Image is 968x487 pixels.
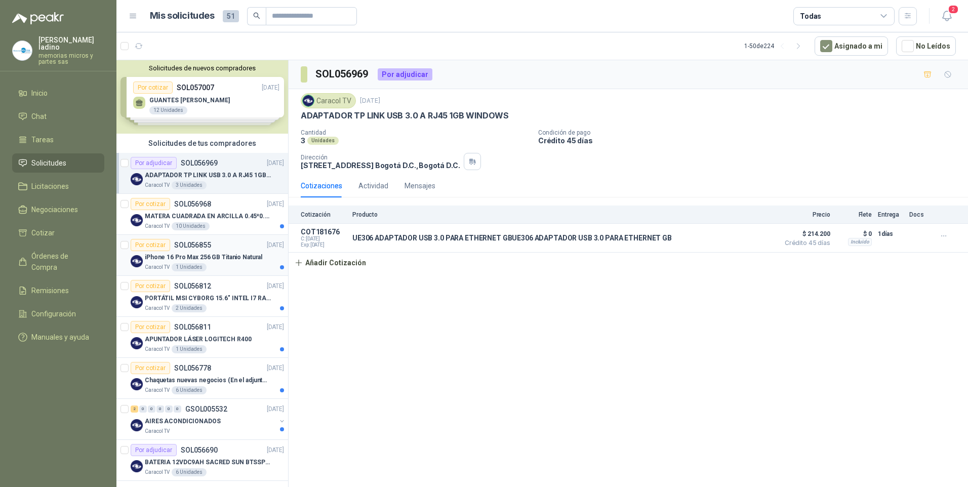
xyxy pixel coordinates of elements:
[301,93,356,108] div: Caracol TV
[878,228,903,240] p: 1 días
[836,211,872,218] p: Flete
[185,405,227,413] p: GSOL005532
[31,204,78,215] span: Negociaciones
[131,460,143,472] img: Company Logo
[405,180,435,191] div: Mensajes
[12,84,104,103] a: Inicio
[896,36,956,56] button: No Leídos
[301,136,305,145] p: 3
[145,263,170,271] p: Caracol TV
[301,236,346,242] span: C: [DATE]
[145,304,170,312] p: Caracol TV
[12,12,64,24] img: Logo peakr
[301,129,530,136] p: Cantidad
[358,180,388,191] div: Actividad
[120,64,284,72] button: Solicitudes de nuevos compradores
[267,240,284,250] p: [DATE]
[31,251,95,273] span: Órdenes de Compra
[267,445,284,455] p: [DATE]
[172,386,207,394] div: 6 Unidades
[172,345,207,353] div: 1 Unidades
[31,285,69,296] span: Remisiones
[38,36,104,51] p: [PERSON_NAME] ladino
[289,253,372,273] button: Añadir Cotización
[538,136,964,145] p: Crédito 45 días
[131,403,286,435] a: 2 0 0 0 0 0 GSOL005532[DATE] Company LogoAIRES ACONDICIONADOSCaracol TV
[172,304,207,312] div: 2 Unidades
[815,36,888,56] button: Asignado a mi
[31,332,89,343] span: Manuales y ayuda
[267,404,284,414] p: [DATE]
[181,447,218,454] p: SOL056690
[12,223,104,242] a: Cotizar
[315,66,370,82] h3: SOL056969
[131,173,143,185] img: Company Logo
[116,440,288,481] a: Por adjudicarSOL056690[DATE] Company LogoBATERIA 12VDC9AH SACRED SUN BTSSP12-9HRCaracol TV6 Unidades
[150,9,215,23] h1: Mis solicitudes
[174,241,211,249] p: SOL056855
[131,419,143,431] img: Company Logo
[172,181,207,189] div: 3 Unidades
[301,228,346,236] p: COT181676
[301,154,460,161] p: Dirección
[12,130,104,149] a: Tareas
[780,211,830,218] p: Precio
[131,337,143,349] img: Company Logo
[131,214,143,226] img: Company Logo
[31,227,55,238] span: Cotizar
[267,322,284,332] p: [DATE]
[131,405,138,413] div: 2
[145,222,170,230] p: Caracol TV
[31,111,47,122] span: Chat
[878,211,903,218] p: Entrega
[12,200,104,219] a: Negociaciones
[38,53,104,65] p: memorias micros y partes sas
[301,161,460,170] p: [STREET_ADDRESS] Bogotá D.C. , Bogotá D.C.
[360,96,380,106] p: [DATE]
[116,60,288,134] div: Solicitudes de nuevos compradoresPor cotizarSOL057007[DATE] GUANTES [PERSON_NAME]12 UnidadesPor c...
[800,11,821,22] div: Todas
[131,362,170,374] div: Por cotizar
[174,364,211,372] p: SOL056778
[131,321,170,333] div: Por cotizar
[174,405,181,413] div: 0
[116,153,288,194] a: Por adjudicarSOL056969[DATE] Company LogoADAPTADOR TP LINK USB 3.0 A RJ45 1GB WINDOWSCaracol TV3 ...
[267,199,284,209] p: [DATE]
[148,405,155,413] div: 0
[31,88,48,99] span: Inicio
[145,212,271,221] p: MATERA CUADRADA EN ARCILLA 0.45*0.45*0.40
[174,200,211,208] p: SOL056968
[165,405,173,413] div: 0
[780,228,830,240] span: $ 214.200
[12,281,104,300] a: Remisiones
[12,328,104,347] a: Manuales y ayuda
[145,427,170,435] p: Caracol TV
[156,405,164,413] div: 0
[172,263,207,271] div: 1 Unidades
[12,153,104,173] a: Solicitudes
[352,211,774,218] p: Producto
[116,317,288,358] a: Por cotizarSOL056811[DATE] Company LogoAPUNTADOR LÁSER LOGITECH R400Caracol TV1 Unidades
[145,458,271,467] p: BATERIA 12VDC9AH SACRED SUN BTSSP12-9HR
[131,444,177,456] div: Por adjudicar
[303,95,314,106] img: Company Logo
[181,159,218,167] p: SOL056969
[13,41,32,60] img: Company Logo
[172,468,207,476] div: 6 Unidades
[938,7,956,25] button: 2
[352,234,672,242] p: UE306 ADAPTADOR USB 3.0 PARA ETHERNET GBUE306 ADAPTADOR USB 3.0 PARA ETHERNET GB
[116,358,288,399] a: Por cotizarSOL056778[DATE] Company LogoChaquetas nuevas negocios (En el adjunto mas informacion)C...
[909,211,930,218] p: Docs
[848,238,872,246] div: Incluido
[538,129,964,136] p: Condición de pago
[145,294,271,303] p: PORTÁTIL MSI CYBORG 15.6" INTEL I7 RAM 32GB - 1 TB / Nvidia GeForce RTX 4050
[12,304,104,323] a: Configuración
[253,12,260,19] span: search
[31,157,66,169] span: Solicitudes
[172,222,210,230] div: 10 Unidades
[139,405,147,413] div: 0
[31,134,54,145] span: Tareas
[131,296,143,308] img: Company Logo
[31,181,69,192] span: Licitaciones
[12,107,104,126] a: Chat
